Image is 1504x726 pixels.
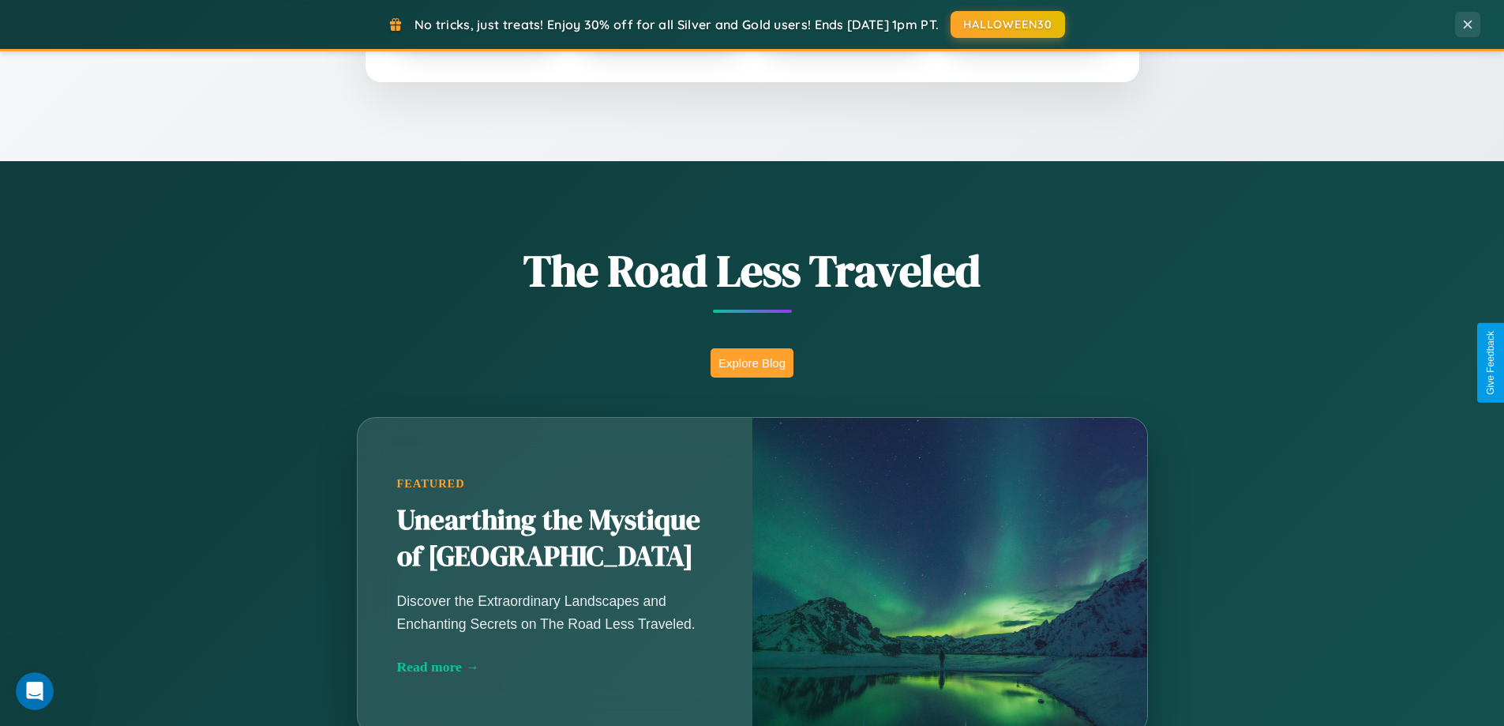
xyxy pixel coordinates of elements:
button: HALLOWEEN30 [951,11,1065,38]
iframe: Intercom live chat [16,672,54,710]
div: Featured [397,477,713,491]
div: Read more → [397,659,713,675]
span: No tricks, just treats! Enjoy 30% off for all Silver and Gold users! Ends [DATE] 1pm PT. [414,17,939,32]
h1: The Road Less Traveled [279,240,1226,301]
div: Give Feedback [1485,331,1496,395]
button: Explore Blog [711,348,793,378]
h2: Unearthing the Mystique of [GEOGRAPHIC_DATA] [397,502,713,575]
p: Discover the Extraordinary Landscapes and Enchanting Secrets on The Road Less Traveled. [397,590,713,634]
